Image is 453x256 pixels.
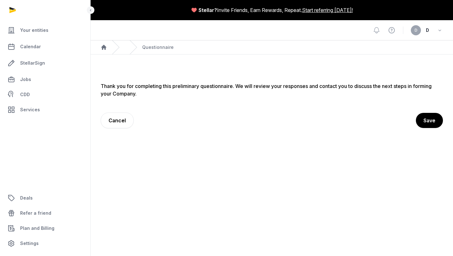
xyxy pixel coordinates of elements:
span: Questionnaire [142,44,174,50]
button: Save [416,113,443,128]
a: Start referring [DATE]! [302,6,353,14]
span: Refer a friend [20,209,51,217]
a: Settings [5,236,85,251]
a: Jobs [5,72,85,87]
span: Deals [20,194,33,202]
a: Refer a friend [5,206,85,221]
span: Plan and Billing [20,224,54,232]
span: Jobs [20,76,31,83]
a: Your entities [5,23,85,38]
span: Settings [20,240,39,247]
span: Stellar? [199,6,217,14]
span: Your entities [20,26,48,34]
span: Services [20,106,40,113]
span: StellarSign [20,59,45,67]
a: Plan and Billing [5,221,85,236]
button: D [411,25,421,35]
a: Cancel [101,113,134,128]
a: StellarSign [5,55,85,71]
a: Calendar [5,39,85,54]
span: CDD [20,91,30,98]
nav: Breadcrumb [91,40,453,55]
a: Deals [5,190,85,206]
span: Calendar [20,43,41,50]
a: CDD [5,88,85,101]
span: D [415,28,417,32]
div: Thank you for completing this preliminary questionnaire. We will review your responses and contac... [101,82,443,97]
a: Services [5,102,85,117]
span: D [426,26,429,34]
